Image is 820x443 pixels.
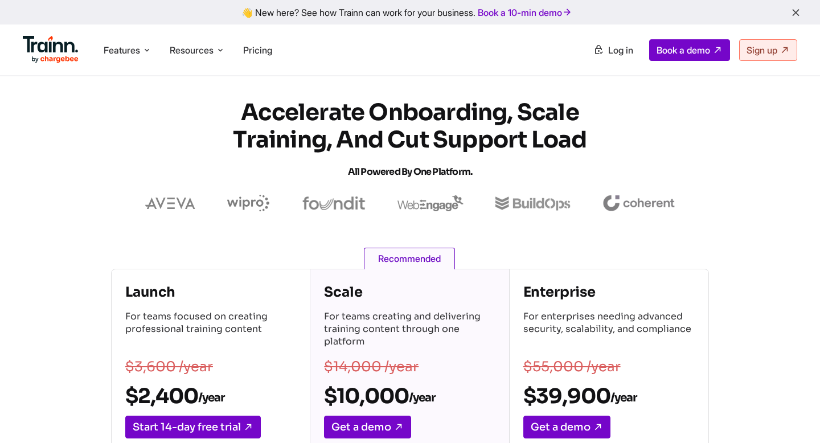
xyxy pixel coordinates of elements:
[475,5,575,20] a: Book a 10-min demo
[205,99,615,186] h1: Accelerate Onboarding, Scale Training, and Cut Support Load
[523,383,695,409] h2: $39,900
[747,44,777,56] span: Sign up
[23,36,79,63] img: Trainn Logo
[243,44,272,56] a: Pricing
[125,416,261,438] a: Start 14-day free trial
[657,44,710,56] span: Book a demo
[348,166,473,178] span: All Powered by One Platform.
[198,391,224,405] sub: /year
[302,196,366,210] img: foundit logo
[324,283,495,301] h4: Scale
[608,44,633,56] span: Log in
[523,416,610,438] a: Get a demo
[125,358,213,375] s: $3,600 /year
[125,283,296,301] h4: Launch
[227,195,270,212] img: wipro logo
[602,195,675,211] img: coherent logo
[324,310,495,350] p: For teams creating and delivering training content through one platform
[495,196,570,211] img: buildops logo
[145,198,195,209] img: aveva logo
[104,44,140,56] span: Features
[397,195,464,211] img: webengage logo
[324,416,411,438] a: Get a demo
[125,310,296,350] p: For teams focused on creating professional training content
[523,283,695,301] h4: Enterprise
[7,7,813,18] div: 👋 New here? See how Trainn can work for your business.
[739,39,797,61] a: Sign up
[125,383,296,409] h2: $2,400
[324,383,495,409] h2: $10,000
[364,248,455,269] span: Recommended
[170,44,214,56] span: Resources
[409,391,435,405] sub: /year
[324,358,419,375] s: $14,000 /year
[523,358,621,375] s: $55,000 /year
[587,40,640,60] a: Log in
[649,39,730,61] a: Book a demo
[610,391,637,405] sub: /year
[523,310,695,350] p: For enterprises needing advanced security, scalability, and compliance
